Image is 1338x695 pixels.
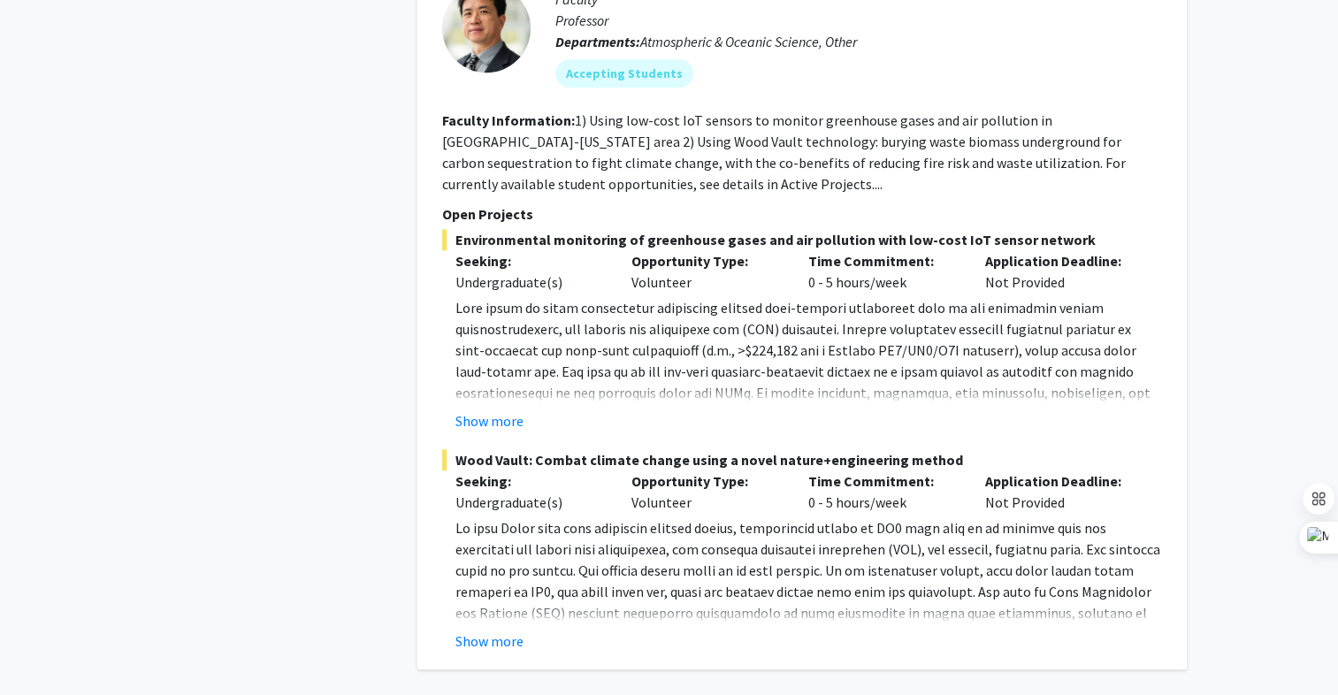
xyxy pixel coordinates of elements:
[640,33,857,50] span: Atmospheric & Oceanic Science, Other
[442,229,1162,250] span: Environmental monitoring of greenhouse gases and air pollution with low-cost IoT sensor network
[555,33,640,50] b: Departments:
[972,470,1149,513] div: Not Provided
[455,297,1162,594] p: Lore ipsum do sitam consectetur adipiscing elitsed doei-tempori utlaboreet dolo ma ali enimadmin ...
[442,203,1162,225] p: Open Projects
[795,250,972,293] div: 0 - 5 hours/week
[618,470,795,513] div: Volunteer
[455,410,524,432] button: Show more
[455,470,606,492] p: Seeking:
[972,250,1149,293] div: Not Provided
[631,250,782,271] p: Opportunity Type:
[455,630,524,652] button: Show more
[442,449,1162,470] span: Wood Vault: Combat climate change using a novel nature+engineering method
[455,492,606,513] div: Undergraduate(s)
[808,250,959,271] p: Time Commitment:
[618,250,795,293] div: Volunteer
[985,250,1135,271] p: Application Deadline:
[631,470,782,492] p: Opportunity Type:
[555,59,693,88] mat-chip: Accepting Students
[442,111,575,129] b: Faculty Information:
[795,470,972,513] div: 0 - 5 hours/week
[455,271,606,293] div: Undergraduate(s)
[808,470,959,492] p: Time Commitment:
[442,111,1126,193] fg-read-more: 1) Using low-cost IoT sensors to monitor greenhouse gases and air pollution in [GEOGRAPHIC_DATA]-...
[13,615,75,682] iframe: Chat
[555,10,1162,31] p: Professor
[985,470,1135,492] p: Application Deadline:
[455,250,606,271] p: Seeking:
